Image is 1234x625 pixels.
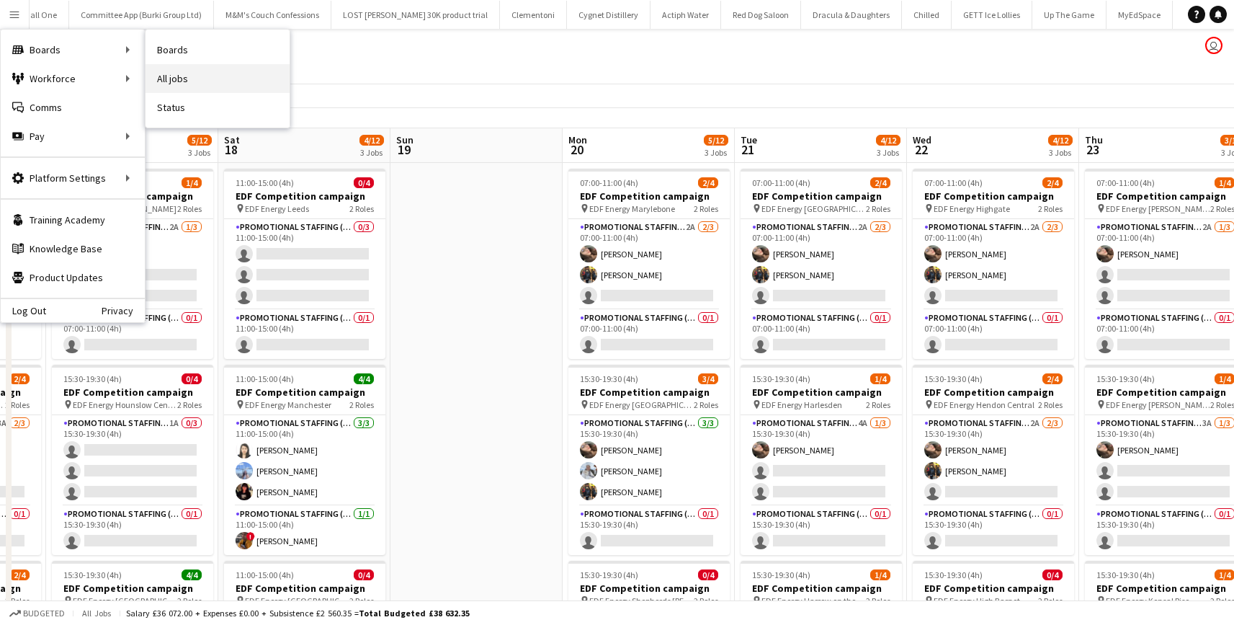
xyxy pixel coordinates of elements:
app-card-role: Promotional Staffing (Flyering Staff)3/315:30-19:30 (4h)[PERSON_NAME][PERSON_NAME][PERSON_NAME] [568,415,730,506]
span: 0/4 [698,569,718,580]
button: Dracula & Daughters [801,1,902,29]
span: 2/4 [698,177,718,188]
button: Cygnet Distillery [567,1,650,29]
span: 15:30-19:30 (4h) [752,373,810,384]
app-card-role: Promotional Staffing (Team Leader)0/115:30-19:30 (4h) [913,506,1074,555]
span: 5/12 [187,135,212,146]
h3: EDF Competition campaign [741,582,902,595]
span: ! [246,532,255,541]
app-card-role: Promotional Staffing (Flyering Staff)2A2/307:00-11:00 (4h)[PERSON_NAME][PERSON_NAME] [913,219,1074,310]
app-card-role: Promotional Staffing (Team Leader)0/115:30-19:30 (4h) [741,506,902,555]
div: 3 Jobs [705,147,728,158]
app-job-card: 11:00-15:00 (4h)4/4EDF Competition campaign EDF Energy Manchester2 RolesPromotional Staffing (Fly... [224,365,385,555]
app-user-avatar: Nina Mackay [1205,37,1222,54]
button: Budgeted [7,606,67,621]
app-card-role: Promotional Staffing (Team Leader)0/115:30-19:30 (4h) [52,506,213,555]
span: EDF Energy Shepherds [PERSON_NAME] [589,595,694,606]
span: 07:00-11:00 (4h) [752,177,810,188]
div: 15:30-19:30 (4h)1/4EDF Competition campaign EDF Energy Harlesden2 RolesPromotional Staffing (Flye... [741,365,902,555]
app-card-role: Promotional Staffing (Flyering Staff)1A0/315:30-19:30 (4h) [52,415,213,506]
h3: EDF Competition campaign [568,190,730,203]
span: 0/4 [354,177,374,188]
h3: EDF Competition campaign [224,582,385,595]
div: Platform Settings [1,164,145,192]
app-job-card: 15:30-19:30 (4h)0/4EDF Competition campaign EDF Energy Hounslow Central2 RolesPromotional Staffin... [52,365,213,555]
span: EDF Energy Harrow on the Hill [761,595,866,606]
app-card-role: Promotional Staffing (Flyering Staff)0/311:00-15:00 (4h) [224,219,385,310]
span: 2/4 [9,569,30,580]
span: Total Budgeted £38 632.35 [359,608,470,619]
button: GETT Ice Lollies [952,1,1032,29]
span: 0/4 [354,569,374,580]
div: Boards [1,35,145,64]
span: 2 Roles [694,399,718,410]
span: 2/4 [1042,177,1063,188]
span: EDF Energy [PERSON_NAME][GEOGRAPHIC_DATA] [1106,399,1210,410]
span: 07:00-11:00 (4h) [580,177,638,188]
span: 2 Roles [866,399,890,410]
span: 15:30-19:30 (4h) [1096,569,1155,580]
button: Red Dog Saloon [721,1,801,29]
button: Clementoni [500,1,567,29]
div: 11:00-15:00 (4h)0/4EDF Competition campaign EDF Energy Leeds2 RolesPromotional Staffing (Flyering... [224,169,385,359]
span: EDF Energy Highgate [934,203,1010,214]
span: EDF Energy Hendon Central [934,399,1034,410]
span: 2 Roles [177,399,202,410]
span: Wed [913,133,931,146]
h3: EDF Competition campaign [52,386,213,399]
span: 1/4 [870,373,890,384]
div: Pay [1,122,145,151]
a: All jobs [146,64,290,93]
span: 0/4 [1042,569,1063,580]
span: 1/4 [870,569,890,580]
span: 15:30-19:30 (4h) [63,373,122,384]
span: 19 [394,141,413,158]
span: EDF Energy High Barnet [934,595,1020,606]
app-job-card: 07:00-11:00 (4h)2/4EDF Competition campaign EDF Energy Marylebone2 RolesPromotional Staffing (Fly... [568,169,730,359]
span: 2 Roles [1038,203,1063,214]
app-job-card: 07:00-11:00 (4h)2/4EDF Competition campaign EDF Energy [GEOGRAPHIC_DATA]2 RolesPromotional Staffi... [741,169,902,359]
span: EDF Energy Manchester [245,399,331,410]
span: EDF Energy Harlesden [761,399,842,410]
h3: EDF Competition campaign [224,190,385,203]
div: 3 Jobs [877,147,900,158]
span: Sun [396,133,413,146]
span: 07:00-11:00 (4h) [1096,177,1155,188]
app-card-role: Promotional Staffing (Flyering Staff)2A2/307:00-11:00 (4h)[PERSON_NAME][PERSON_NAME] [568,219,730,310]
app-card-role: Promotional Staffing (Team Leader)0/107:00-11:00 (4h) [568,310,730,359]
div: Salary £36 072.00 + Expenses £0.00 + Subsistence £2 560.35 = [126,608,470,619]
h3: EDF Competition campaign [52,582,213,595]
span: 2 Roles [5,399,30,410]
span: EDF Energy [PERSON_NAME][GEOGRAPHIC_DATA] [1106,203,1210,214]
span: 21 [738,141,757,158]
span: 15:30-19:30 (4h) [580,569,638,580]
button: Up The Game [1032,1,1106,29]
button: Chilled [902,1,952,29]
a: Status [146,93,290,122]
button: LOST [PERSON_NAME] 30K product trial [331,1,500,29]
span: 2/4 [9,373,30,384]
span: 2 Roles [1038,595,1063,606]
h3: EDF Competition campaign [913,386,1074,399]
span: 4/12 [876,135,900,146]
a: Knowledge Base [1,234,145,263]
a: Comms [1,93,145,122]
app-job-card: 07:00-11:00 (4h)2/4EDF Competition campaign EDF Energy Highgate2 RolesPromotional Staffing (Flyer... [913,169,1074,359]
span: 23 [1083,141,1103,158]
app-job-card: 15:30-19:30 (4h)3/4EDF Competition campaign EDF Energy [GEOGRAPHIC_DATA]2 RolesPromotional Staffi... [568,365,730,555]
app-card-role: Promotional Staffing (Team Leader)1/111:00-15:00 (4h)![PERSON_NAME] [224,506,385,555]
div: Workforce [1,64,145,93]
app-card-role: Promotional Staffing (Team Leader)0/111:00-15:00 (4h) [224,310,385,359]
span: 2 Roles [5,595,30,606]
span: 4/12 [359,135,384,146]
span: 15:30-19:30 (4h) [63,569,122,580]
div: 3 Jobs [188,147,211,158]
span: EDF Energy Kensal Rise [1106,595,1189,606]
h3: EDF Competition campaign [913,190,1074,203]
span: 2 Roles [866,595,890,606]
